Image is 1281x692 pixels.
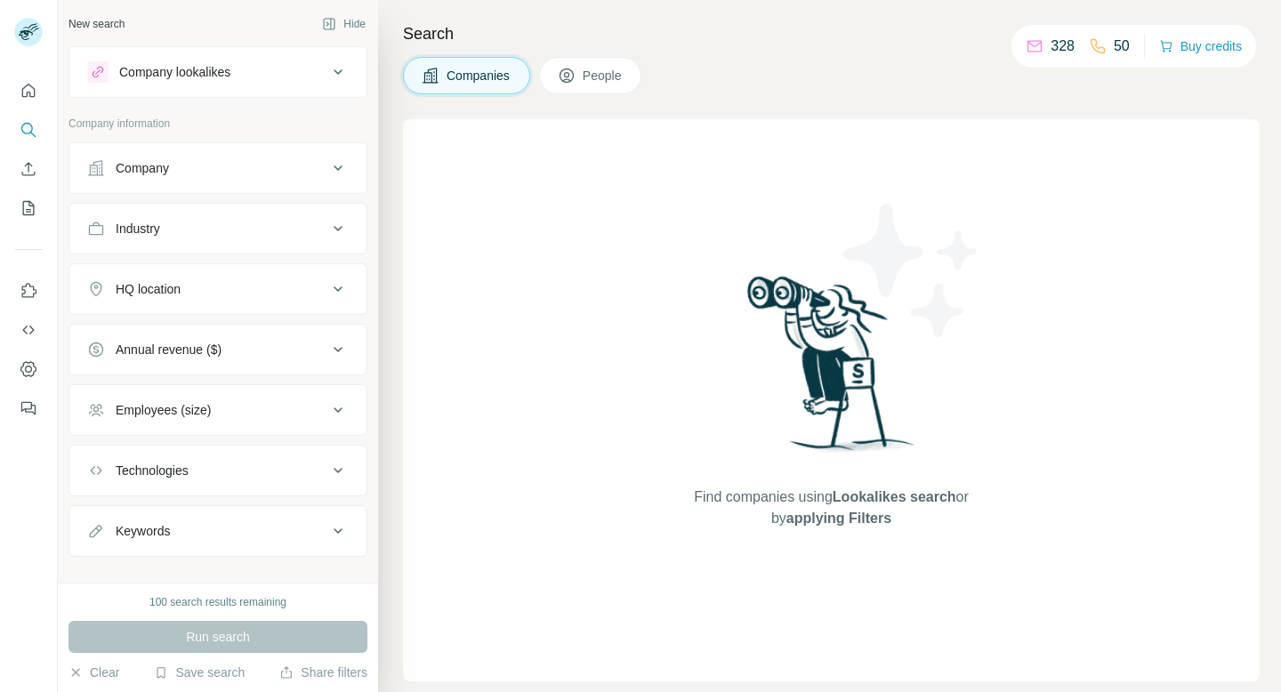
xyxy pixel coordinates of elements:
[69,207,367,250] button: Industry
[583,67,624,84] span: People
[69,51,367,93] button: Company lookalikes
[69,328,367,371] button: Annual revenue ($)
[833,489,956,504] span: Lookalikes search
[279,664,367,681] button: Share filters
[116,341,222,358] div: Annual revenue ($)
[149,594,286,610] div: 100 search results remaining
[403,21,1260,46] h4: Search
[1114,36,1130,57] p: 50
[14,275,43,307] button: Use Surfe on LinkedIn
[739,271,924,470] img: Surfe Illustration - Woman searching with binoculars
[69,449,367,492] button: Technologies
[14,153,43,185] button: Enrich CSV
[116,522,170,540] div: Keywords
[69,268,367,310] button: HQ location
[14,114,43,146] button: Search
[832,190,992,350] img: Surfe Illustration - Stars
[1051,36,1075,57] p: 328
[116,159,169,177] div: Company
[14,392,43,424] button: Feedback
[14,314,43,346] button: Use Surfe API
[69,147,367,189] button: Company
[14,353,43,385] button: Dashboard
[116,220,160,237] div: Industry
[68,16,125,32] div: New search
[116,401,211,419] div: Employees (size)
[69,389,367,431] button: Employees (size)
[154,664,245,681] button: Save search
[447,67,512,84] span: Companies
[689,487,973,529] span: Find companies using or by
[119,63,230,81] div: Company lookalikes
[68,116,367,132] p: Company information
[786,511,891,526] span: applying Filters
[14,192,43,224] button: My lists
[69,510,367,552] button: Keywords
[1159,34,1242,59] button: Buy credits
[116,462,189,479] div: Technologies
[68,664,119,681] button: Clear
[14,75,43,107] button: Quick start
[310,11,378,37] button: Hide
[116,280,181,298] div: HQ location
